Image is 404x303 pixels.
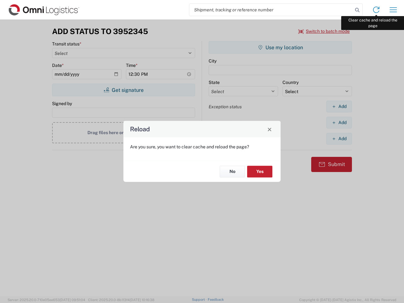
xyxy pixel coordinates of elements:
h4: Reload [130,125,150,134]
input: Shipment, tracking or reference number [189,4,353,16]
button: No [220,166,245,177]
p: Are you sure, you want to clear cache and reload the page? [130,144,274,150]
button: Yes [247,166,272,177]
button: Close [265,125,274,134]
